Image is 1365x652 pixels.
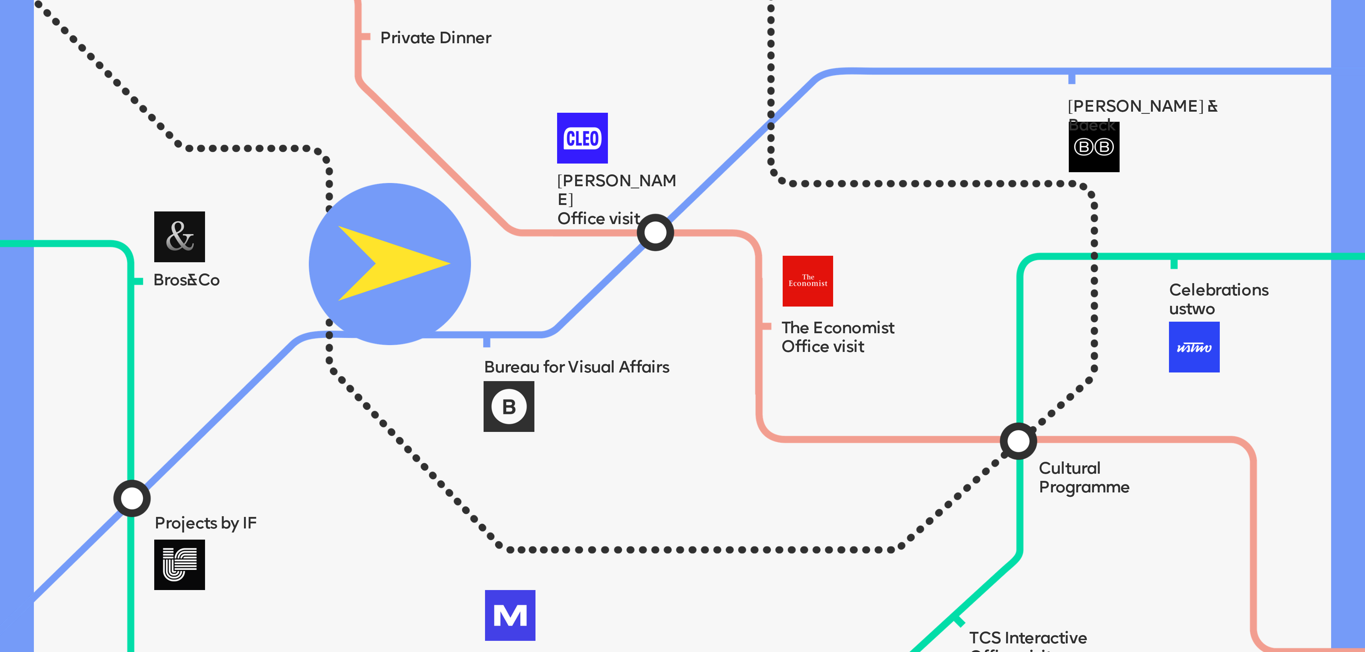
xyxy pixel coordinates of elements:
[557,174,677,209] span: [PERSON_NAME]
[309,183,471,345] img: image-903c038a-45a2-4411-9f2d-94c5749b4a89.png
[781,321,894,337] span: The Economist
[153,272,220,289] span: Bros&Co
[1068,99,1222,134] span: [PERSON_NAME] & Baeck
[1039,461,1130,496] span: Cultural Programme
[154,515,257,532] span: Projects by IF
[969,631,1088,647] span: TCS Interactive
[380,31,491,47] span: Private Dinner
[1169,282,1268,318] span: Celebrations ustwo
[781,339,864,356] span: Office visit
[557,211,640,228] span: Office visit
[484,360,669,376] span: Bureau for Visual Affairs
